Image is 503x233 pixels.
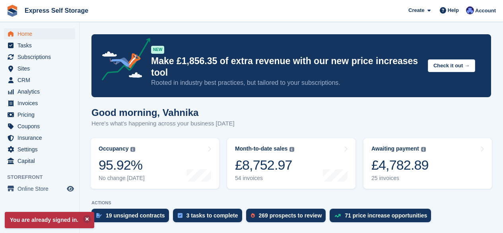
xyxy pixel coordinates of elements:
[91,107,235,118] h1: Good morning, Vahnika
[4,51,75,63] a: menu
[7,173,79,181] span: Storefront
[17,86,65,97] span: Analytics
[4,63,75,74] a: menu
[17,63,65,74] span: Sites
[99,145,128,152] div: Occupancy
[235,175,294,182] div: 54 invoices
[17,132,65,143] span: Insurance
[186,212,238,219] div: 3 tasks to complete
[466,6,474,14] img: Vahnika Batchu
[371,157,429,173] div: £4,782.89
[289,147,294,152] img: icon-info-grey-7440780725fd019a000dd9b08b2336e03edf1995a4989e88bcd33f0948082b44.svg
[4,121,75,132] a: menu
[4,109,75,120] a: menu
[151,55,421,78] p: Make £1,856.35 of extra revenue with our new price increases tool
[178,213,183,218] img: task-75834270c22a3079a89374b754ae025e5fb1db73e45f91037f5363f120a921f8.svg
[99,157,145,173] div: 95.92%
[21,4,91,17] a: Express Self Storage
[4,155,75,166] a: menu
[345,212,427,219] div: 71 price increase opportunities
[17,51,65,63] span: Subscriptions
[475,7,496,15] span: Account
[363,138,492,189] a: Awaiting payment £4,782.89 25 invoices
[371,145,419,152] div: Awaiting payment
[408,6,424,14] span: Create
[17,74,65,86] span: CRM
[17,121,65,132] span: Coupons
[330,209,435,226] a: 71 price increase opportunities
[235,145,287,152] div: Month-to-date sales
[99,175,145,182] div: No change [DATE]
[17,144,65,155] span: Settings
[4,98,75,109] a: menu
[235,157,294,173] div: £8,752.97
[106,212,165,219] div: 19 unsigned contracts
[4,132,75,143] a: menu
[227,138,355,189] a: Month-to-date sales £8,752.97 54 invoices
[17,155,65,166] span: Capital
[4,74,75,86] a: menu
[91,119,235,128] p: Here's what's happening across your business [DATE]
[17,183,65,194] span: Online Store
[96,213,102,218] img: contract_signature_icon-13c848040528278c33f63329250d36e43548de30e8caae1d1a13099fd9432cc5.svg
[17,109,65,120] span: Pricing
[91,200,491,206] p: ACTIONS
[6,5,18,17] img: stora-icon-8386f47178a22dfd0bd8f6a31ec36ba5ce8667c1dd55bd0f319d3a0aa187defe.svg
[151,78,421,87] p: Rooted in industry best practices, but tailored to your subscriptions.
[17,40,65,51] span: Tasks
[371,175,429,182] div: 25 invoices
[4,86,75,97] a: menu
[428,59,475,72] button: Check it out →
[151,46,164,54] div: NEW
[91,209,173,226] a: 19 unsigned contracts
[130,147,135,152] img: icon-info-grey-7440780725fd019a000dd9b08b2336e03edf1995a4989e88bcd33f0948082b44.svg
[4,28,75,39] a: menu
[5,212,94,228] p: You are already signed in.
[91,138,219,189] a: Occupancy 95.92% No change [DATE]
[334,214,341,217] img: price_increase_opportunities-93ffe204e8149a01c8c9dc8f82e8f89637d9d84a8eef4429ea346261dce0b2c0.svg
[246,209,330,226] a: 269 prospects to review
[259,212,322,219] div: 269 prospects to review
[421,147,426,152] img: icon-info-grey-7440780725fd019a000dd9b08b2336e03edf1995a4989e88bcd33f0948082b44.svg
[17,28,65,39] span: Home
[4,183,75,194] a: menu
[4,144,75,155] a: menu
[66,184,75,194] a: Preview store
[448,6,459,14] span: Help
[17,98,65,109] span: Invoices
[173,209,246,226] a: 3 tasks to complete
[251,213,255,218] img: prospect-51fa495bee0391a8d652442698ab0144808aea92771e9ea1ae160a38d050c398.svg
[4,40,75,51] a: menu
[95,38,151,83] img: price-adjustments-announcement-icon-8257ccfd72463d97f412b2fc003d46551f7dbcb40ab6d574587a9cd5c0d94...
